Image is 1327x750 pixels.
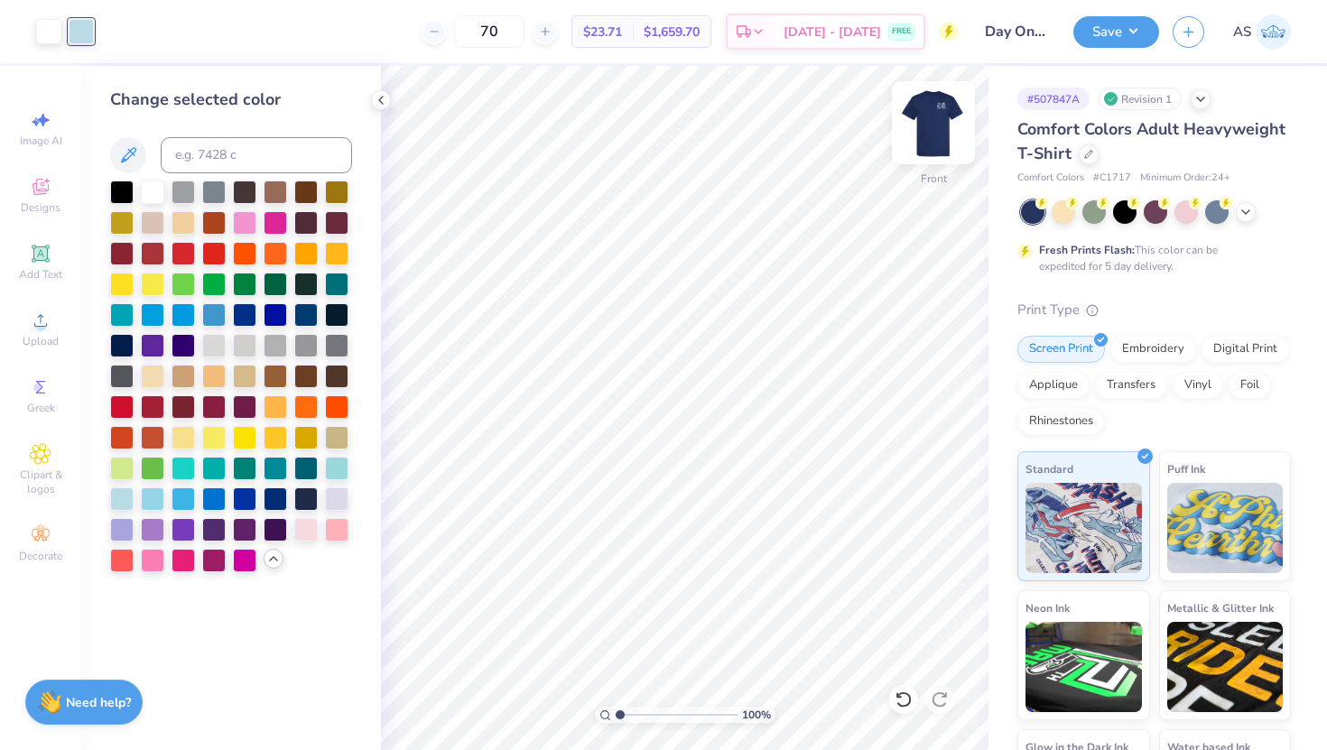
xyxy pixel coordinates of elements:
img: Neon Ink [1025,622,1142,712]
span: 100 % [742,707,771,723]
div: Screen Print [1017,336,1105,363]
span: Upload [23,334,59,348]
div: Vinyl [1173,372,1223,399]
span: FREE [892,25,911,38]
img: Ayla Schmanke [1256,14,1291,50]
a: AS [1233,14,1291,50]
span: [DATE] - [DATE] [784,23,881,42]
div: Print Type [1017,300,1291,320]
span: Metallic & Glitter Ink [1167,598,1274,617]
img: Standard [1025,483,1142,573]
strong: Need help? [66,694,131,711]
input: e.g. 7428 c [161,137,352,173]
span: Standard [1025,459,1073,478]
span: Comfort Colors [1017,171,1084,186]
img: Front [897,87,970,159]
div: Change selected color [110,88,352,112]
span: Clipart & logos [9,468,72,496]
span: Decorate [19,549,62,563]
div: # 507847A [1017,88,1090,110]
div: Rhinestones [1017,408,1105,435]
span: Minimum Order: 24 + [1140,171,1230,186]
span: Comfort Colors Adult Heavyweight T-Shirt [1017,118,1285,164]
img: Metallic & Glitter Ink [1167,622,1284,712]
button: Save [1073,16,1159,48]
div: Front [921,171,947,187]
input: Untitled Design [971,14,1060,50]
span: Greek [27,401,55,415]
div: Revision 1 [1099,88,1182,110]
div: This color can be expedited for 5 day delivery. [1039,242,1261,274]
span: Add Text [19,267,62,282]
img: Puff Ink [1167,483,1284,573]
div: Digital Print [1202,336,1289,363]
div: Transfers [1095,372,1167,399]
span: Designs [21,200,60,215]
span: AS [1233,22,1251,42]
div: Embroidery [1110,336,1196,363]
strong: Fresh Prints Flash: [1039,243,1135,257]
div: Applique [1017,372,1090,399]
span: Puff Ink [1167,459,1205,478]
span: # C1717 [1093,171,1131,186]
span: Image AI [20,134,62,148]
span: Neon Ink [1025,598,1070,617]
input: – – [454,15,524,48]
span: $1,659.70 [644,23,700,42]
div: Foil [1229,372,1271,399]
span: $23.71 [583,23,622,42]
